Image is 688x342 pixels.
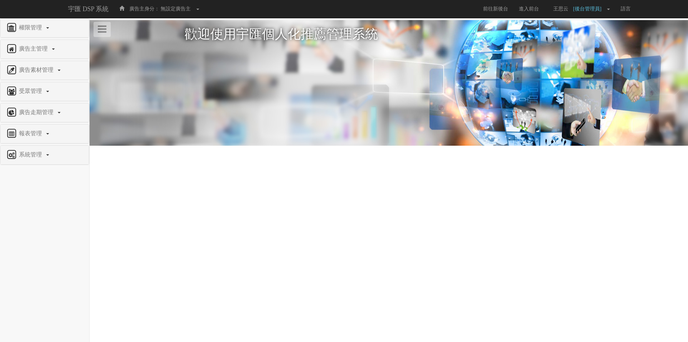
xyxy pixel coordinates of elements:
[6,22,83,34] a: 權限管理
[573,6,605,11] span: [後台管理員]
[17,151,46,158] span: 系統管理
[185,27,593,42] h1: 歡迎使用宇匯個人化推薦管理系統
[17,109,57,115] span: 廣告走期管理
[17,24,46,31] span: 權限管理
[17,46,51,52] span: 廣告主管理
[6,107,83,118] a: 廣告走期管理
[6,128,83,140] a: 報表管理
[6,43,83,55] a: 廣告主管理
[6,149,83,161] a: 系統管理
[129,6,159,11] span: 廣告主身分：
[17,130,46,136] span: 報表管理
[161,6,191,11] span: 無設定廣告主
[17,67,57,73] span: 廣告素材管理
[550,6,572,11] span: 王思云
[17,88,46,94] span: 受眾管理
[6,86,83,97] a: 受眾管理
[6,65,83,76] a: 廣告素材管理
